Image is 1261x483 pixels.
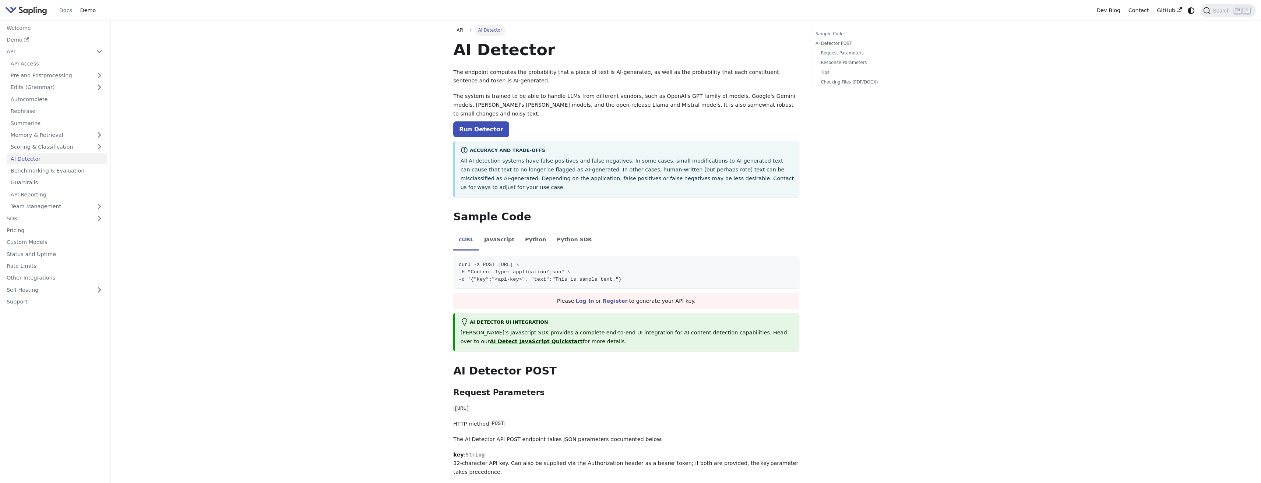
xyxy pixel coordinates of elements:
a: Contact [1124,5,1153,16]
button: Collapse sidebar category 'API' [92,46,107,57]
a: Pre and Postprocessing [7,70,107,81]
p: The endpoint computes the probability that a piece of text is AI-generated, as well as the probab... [453,68,799,86]
a: Autocomplete [7,94,107,104]
strong: key [453,452,464,458]
a: Tips [821,69,913,76]
a: Request Parameters [821,50,913,57]
a: API Access [7,58,107,69]
a: Rephrase [7,106,107,117]
a: Rate Limits [3,261,107,271]
button: Expand sidebar category 'SDK' [92,213,107,224]
a: API Reporting [7,189,107,200]
a: Custom Models [3,237,107,248]
a: Team Management [7,201,107,212]
a: Scoring & Classification [7,142,107,152]
code: POST [491,420,505,427]
a: Dev Blog [1092,5,1124,16]
a: Benchmarking & Evaluation [7,166,107,176]
a: Demo [3,35,107,45]
span: curl -X POST [URL] \ [459,262,519,267]
span: AI Detector [475,25,506,35]
p: : 32-character API key. Can also be supplied via the Authorization header as a bearer token; if b... [453,451,799,477]
p: All AI detection systems have false positives and false negatives. In some cases, small modificat... [461,157,794,192]
a: Response Parameters [821,59,913,66]
button: Switch between dark and light mode (currently system mode) [1186,5,1197,16]
a: API [3,46,92,57]
span: -H "Content-Type: application/json" \ [459,269,570,275]
h3: Request Parameters [453,388,799,398]
a: Self-Hosting [3,284,107,295]
a: Log In [576,298,594,304]
a: GitHub [1153,5,1186,16]
a: Docs [55,5,76,16]
span: -d '{"key":"<api-key>", "text":"This is sample text."}' [459,277,625,282]
img: Sapling.ai [5,5,47,16]
p: HTTP method: [453,420,799,429]
a: Register [602,298,627,304]
li: cURL [453,230,479,251]
a: Other Integrations [3,273,107,283]
a: AI Detector POST [816,40,915,47]
li: Python SDK [552,230,598,251]
li: Python [520,230,552,251]
div: Please or to generate your API key. [453,293,799,309]
a: AI Detect JavaScript Quickstart [490,338,582,344]
a: Support [3,296,107,307]
a: SDK [3,213,92,224]
a: API [453,25,467,35]
span: Search [1211,8,1234,14]
span: API [457,28,464,33]
h2: AI Detector POST [453,365,799,378]
button: Search (Ctrl+K) [1200,4,1255,17]
a: Sample Code [816,31,915,38]
a: Summarize [7,118,107,128]
a: Welcome [3,22,107,33]
a: Edits (Grammar) [7,82,107,93]
div: AI Detector UI integration [461,318,794,327]
a: Demo [76,5,100,16]
a: AI Detector [7,153,107,164]
a: Pricing [3,225,107,236]
a: Status and Uptime [3,249,107,259]
a: Checking Files (PDF/DOCX) [821,79,913,86]
a: Guardrails [7,177,107,188]
p: The AI Detector API POST endpoint takes JSON parameters documented below: [453,435,799,444]
h2: Sample Code [453,210,799,224]
a: Sapling.ai [5,5,50,16]
p: The system is trained to be able to handle LLMs from different vendors, such as OpenAI's GPT fami... [453,92,799,118]
code: [URL] [453,405,470,412]
li: JavaScript [479,230,520,251]
span: String [465,452,485,458]
a: Memory & Retrieval [7,130,107,141]
h1: AI Detector [453,40,799,60]
code: key [760,460,770,467]
p: [PERSON_NAME]'s Javascript SDK provides a complete end-to-end UI integration for AI content detec... [461,328,794,346]
kbd: K [1243,7,1250,14]
nav: Breadcrumbs [453,25,799,35]
div: Accuracy and Trade-offs [461,146,794,155]
a: Run Detector [453,121,509,137]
